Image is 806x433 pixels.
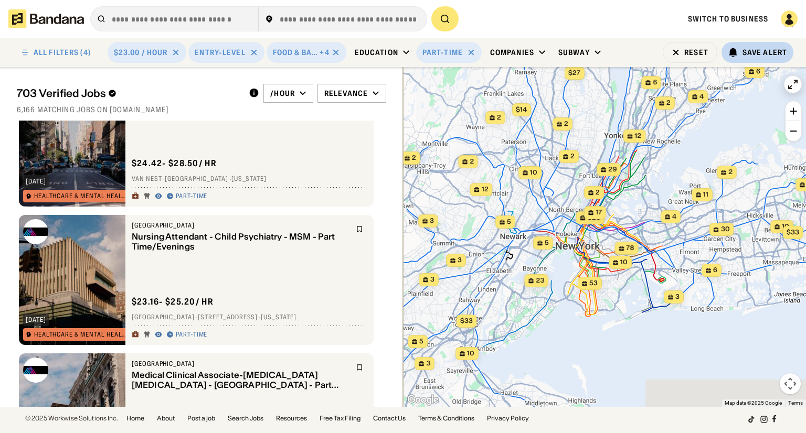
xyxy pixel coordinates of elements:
[570,152,575,161] span: 2
[545,239,549,247] span: 5
[568,69,580,77] span: $27
[470,157,474,166] span: 2
[721,225,730,234] span: 30
[516,105,527,113] span: $14
[373,415,406,421] a: Contact Us
[26,178,46,185] div: [DATE]
[756,67,760,76] span: 6
[34,331,127,338] div: Healthcare & Mental Health
[675,293,680,301] span: 3
[530,168,537,177] span: 10
[26,317,46,323] div: [DATE]
[422,48,463,57] div: Part-time
[458,256,462,265] span: 3
[507,218,511,226] span: 5
[558,48,590,57] div: Subway
[699,92,704,101] span: 4
[412,154,416,163] span: 2
[780,373,801,394] button: Map camera controls
[684,49,708,56] div: Reset
[487,415,529,421] a: Privacy Policy
[25,415,118,421] div: © 2025 Workwise Solutions Inc.
[273,48,318,57] div: Food & Bars
[132,232,349,252] div: Nursing Attendant - Child Psychiatry - MSM - Part Time/Evenings
[406,393,440,407] a: Open this area in Google Maps (opens a new window)
[320,415,360,421] a: Free Tax Filing
[406,393,440,407] img: Google
[187,415,215,421] a: Post a job
[672,212,676,221] span: 4
[788,400,803,406] a: Terms (opens in new tab)
[228,415,263,421] a: Search Jobs
[34,193,127,199] div: Healthcare & Mental Health
[126,415,144,421] a: Home
[490,48,534,57] div: Companies
[430,216,434,225] span: 3
[176,331,208,339] div: Part-time
[497,113,501,122] span: 2
[23,219,48,244] img: Mount Sinai logo
[653,78,657,87] span: 6
[132,221,349,230] div: [GEOGRAPHIC_DATA]
[620,258,628,267] span: 10
[132,360,349,368] div: [GEOGRAPHIC_DATA]
[536,276,544,285] span: 23
[596,188,600,197] span: 2
[627,244,634,253] span: 78
[34,49,91,56] div: ALL FILTERS (4)
[8,9,84,28] img: Bandana logotype
[132,158,217,169] div: $ 24.42 - $28.50 / hr
[608,165,617,174] span: 29
[460,317,473,324] span: $33
[176,192,208,201] div: Part-time
[320,48,329,57] div: +4
[17,121,386,407] div: grid
[418,415,474,421] a: Terms & Conditions
[114,48,168,57] div: $23.00 / hour
[17,87,240,100] div: 703 Verified Jobs
[426,359,430,368] span: 3
[782,222,789,231] span: 10
[703,190,708,199] span: 11
[132,370,349,390] div: Medical Clinical Associate-[MEDICAL_DATA] [MEDICAL_DATA] - [GEOGRAPHIC_DATA] - Part Time - [DATE]...
[324,89,368,98] div: Relevance
[482,185,489,194] span: 12
[589,279,598,288] span: 53
[17,105,386,114] div: 6,166 matching jobs on [DOMAIN_NAME]
[430,275,434,284] span: 3
[728,168,733,177] span: 2
[270,89,295,98] div: /hour
[132,296,214,307] div: $ 23.16 - $25.20 / hr
[23,358,48,383] img: Mount Sinai logo
[635,132,642,140] span: 12
[743,48,787,57] div: Save Alert
[355,48,398,57] div: Education
[688,14,768,24] a: Switch to Business
[195,48,245,57] div: Entry-Level
[132,313,367,322] div: [GEOGRAPHIC_DATA] · [STREET_ADDRESS] · [US_STATE]
[596,208,602,217] span: 17
[725,400,782,406] span: Map data ©2025 Google
[713,266,717,275] span: 6
[666,99,671,107] span: 2
[467,349,474,358] span: 10
[564,120,568,128] span: 2
[157,415,175,421] a: About
[276,415,307,421] a: Resources
[132,175,367,183] div: Van Nest · [GEOGRAPHIC_DATA] · [US_STATE]
[419,337,423,346] span: 5
[787,228,799,236] span: $33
